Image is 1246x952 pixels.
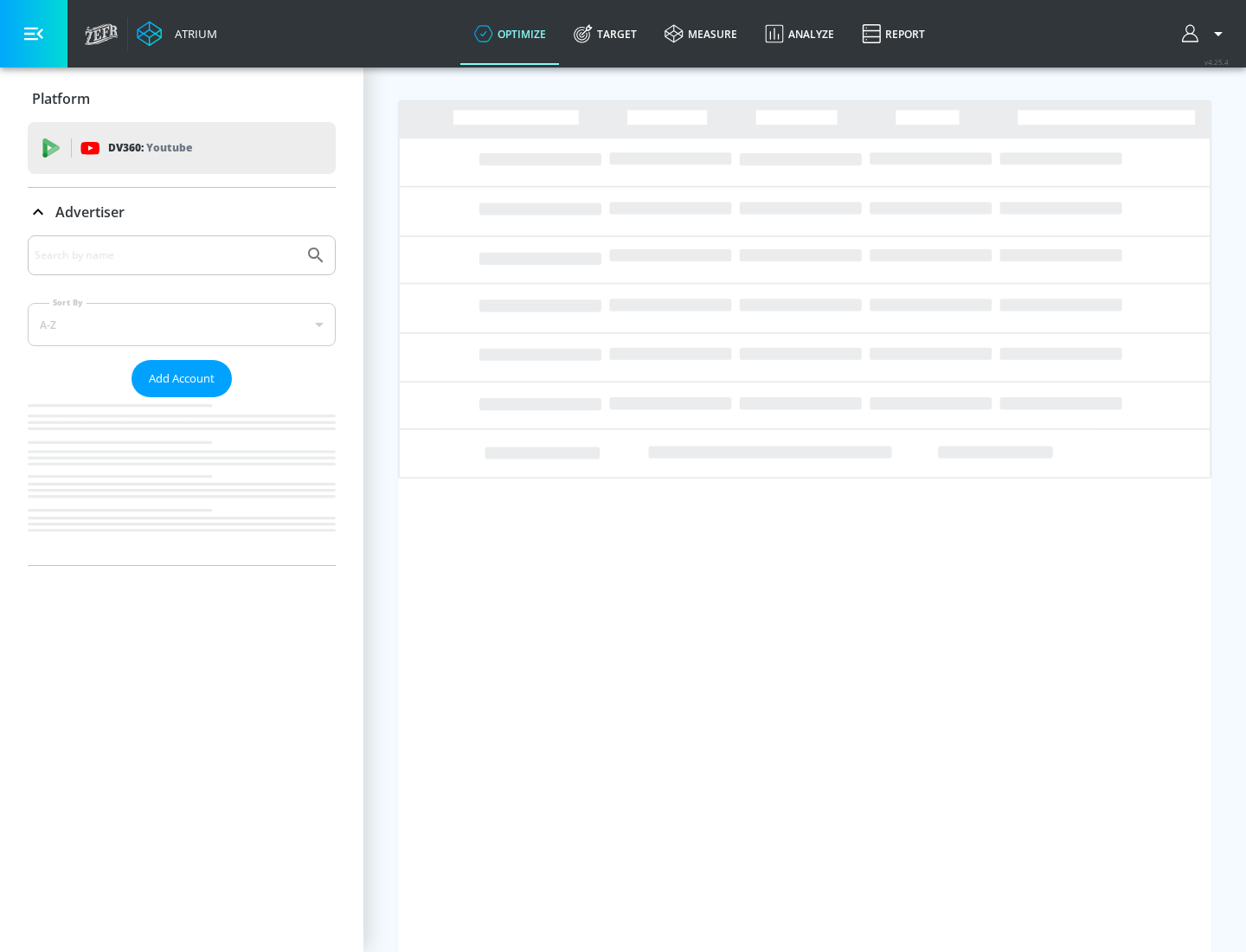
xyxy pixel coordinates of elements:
a: Analyze [751,3,848,65]
a: Target [560,3,651,65]
p: Platform [32,89,90,108]
a: Atrium [137,21,217,47]
div: Platform [28,74,336,123]
p: DV360: [108,138,192,158]
nav: list of Advertiser [28,397,336,565]
a: Report [848,3,939,65]
div: Atrium [168,26,217,42]
input: Search by name [35,244,297,267]
div: DV360: Youtube [28,122,336,174]
p: Advertiser [55,203,125,222]
a: measure [651,3,751,65]
div: A-Z [28,303,336,346]
p: Youtube [146,138,192,157]
button: Add Account [132,360,232,397]
div: Advertiser [28,235,336,565]
div: Advertiser [28,188,336,236]
span: v 4.25.4 [1204,57,1229,67]
span: Add Account [149,369,215,389]
label: Sort By [49,297,87,308]
a: optimize [460,3,560,65]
